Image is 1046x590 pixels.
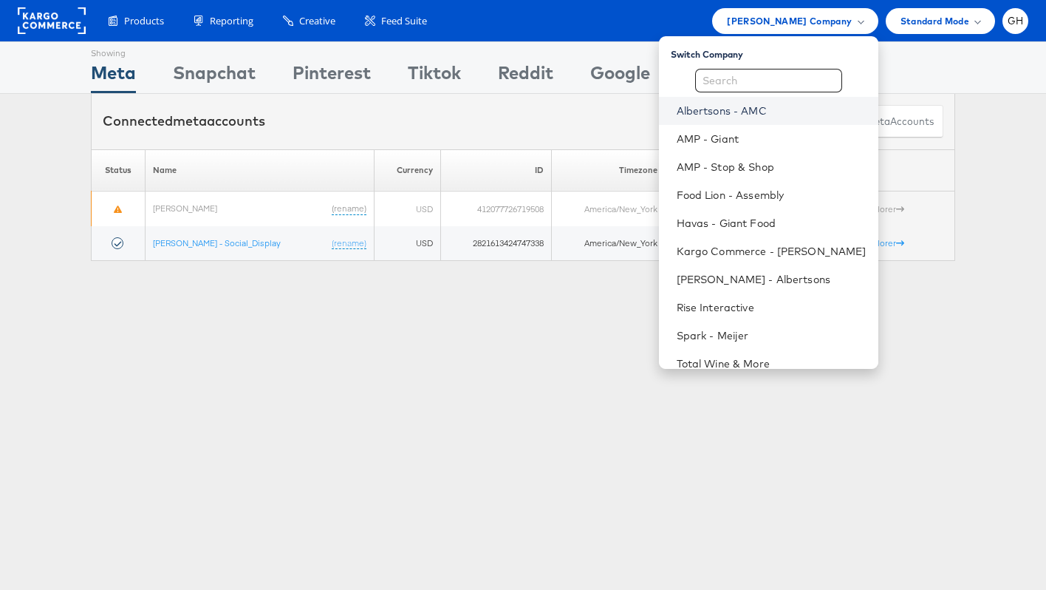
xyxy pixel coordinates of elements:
[92,149,146,191] th: Status
[677,300,866,315] a: Rise Interactive
[440,149,551,191] th: ID
[552,191,666,226] td: America/New_York
[381,14,427,28] span: Feed Suite
[408,60,461,93] div: Tiktok
[677,272,866,287] a: [PERSON_NAME] - Albertsons
[153,237,281,248] a: [PERSON_NAME] - Social_Display
[552,226,666,261] td: America/New_York
[173,112,207,129] span: meta
[677,188,866,203] a: Food Lion - Assembly
[677,132,866,146] a: AMP - Giant
[293,60,371,93] div: Pinterest
[91,60,136,93] div: Meta
[590,60,650,93] div: Google
[900,13,969,29] span: Standard Mode
[498,60,553,93] div: Reddit
[816,105,943,138] button: ConnectmetaAccounts
[695,69,842,92] input: Search
[671,42,878,61] div: Switch Company
[173,60,256,93] div: Snapchat
[677,244,866,259] a: Kargo Commerce - [PERSON_NAME]
[552,149,666,191] th: Timezone
[374,226,440,261] td: USD
[103,112,265,131] div: Connected accounts
[677,104,866,118] a: Albertsons - AMC
[91,42,136,60] div: Showing
[1008,16,1024,26] span: GH
[677,356,866,371] a: Total Wine & More
[440,191,551,226] td: 412077726719508
[210,14,253,28] span: Reporting
[727,13,852,29] span: [PERSON_NAME] Company
[677,160,866,174] a: AMP - Stop & Shop
[299,14,335,28] span: Creative
[146,149,375,191] th: Name
[374,149,440,191] th: Currency
[153,203,217,214] a: [PERSON_NAME]
[124,14,164,28] span: Products
[677,216,866,231] a: Havas - Giant Food
[374,191,440,226] td: USD
[332,203,366,215] a: (rename)
[332,237,366,250] a: (rename)
[440,226,551,261] td: 2821613424747338
[677,328,866,343] a: Spark - Meijer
